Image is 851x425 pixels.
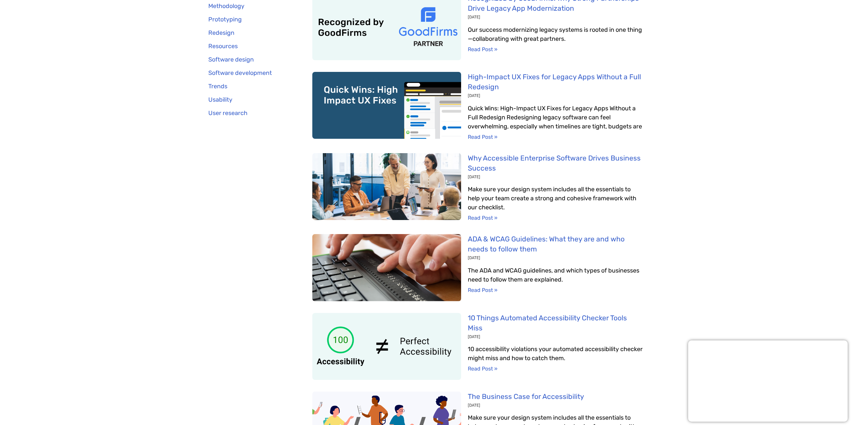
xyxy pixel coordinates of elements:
[468,15,480,19] span: [DATE]
[2,94,6,98] input: Subscribe to UX Team newsletter.
[468,25,643,43] p: Our success modernizing legacy systems is rooted in one thing—collaborating with great partners.
[208,80,286,93] a: Trends
[468,93,480,98] span: [DATE]
[468,345,643,363] p: 10 accessibility violations your automated accessibility checker might miss and how to catch them.
[468,365,498,372] a: Read more about 10 Things Automated Accessibility Checker Tools Miss
[468,287,498,293] a: Read more about ADA & WCAG Guidelines: What they are and who needs to follow them
[131,0,155,6] span: Last Name
[468,46,498,52] a: Read more about Recognized by GoodFirms: Why Strong Partnerships Drive Legacy App Modernization
[468,154,641,172] a: Why Accessible Enterprise Software Drives Business Success
[468,175,480,179] span: [DATE]
[208,26,286,39] a: Redesign
[208,93,286,106] a: Usability
[208,66,286,80] a: Software development
[289,234,483,301] img: Person typing on a braile keyboard
[289,313,483,380] img: A 100% accessibility score from Lighthouse does not equal perfect accessibility.
[468,134,498,140] a: Read more about High-Impact UX Fixes for Legacy Apps Without a Full Redesign
[468,215,498,221] a: Read more about Why Accessible Enterprise Software Drives Business Success
[279,72,493,139] img: Quick wins
[468,334,480,339] span: [DATE]
[688,340,848,422] iframe: Popup CTA
[208,13,286,26] a: Prototyping
[468,403,480,408] span: [DATE]
[468,314,627,332] a: 10 Things Automated Accessibility Checker Tools Miss
[468,73,641,91] a: High-Impact UX Fixes for Legacy Apps Without a Full Redesign
[468,185,643,212] p: Make sure your design system includes all the essentials to help your team create a strong and co...
[8,93,260,99] span: Subscribe to UX Team newsletter.
[208,53,286,66] a: Software design
[468,266,643,284] p: The ADA and WCAG guidelines, and which types of businesses need to follow them are explained.
[468,255,480,260] span: [DATE]
[208,106,286,120] a: User research
[468,104,643,131] p: Quick Wins: High-Impact UX Fixes for Legacy Apps Without a Full Redesign Redesigning legacy softw...
[208,39,286,53] a: Resources
[468,235,625,253] a: ADA & WCAG Guidelines: What they are and who needs to follow them
[468,392,584,401] a: The Business Case for Accessibility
